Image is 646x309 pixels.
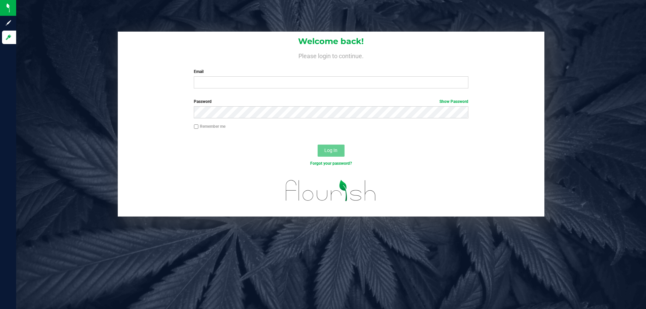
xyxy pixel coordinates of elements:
[194,99,212,104] span: Password
[318,145,345,157] button: Log In
[278,173,384,208] img: flourish_logo.svg
[194,123,225,129] label: Remember me
[310,161,352,166] a: Forgot your password?
[5,34,12,41] inline-svg: Log in
[439,99,468,104] a: Show Password
[118,37,544,46] h1: Welcome back!
[5,20,12,26] inline-svg: Sign up
[194,124,199,129] input: Remember me
[324,148,337,153] span: Log In
[118,51,544,59] h4: Please login to continue.
[194,69,468,75] label: Email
